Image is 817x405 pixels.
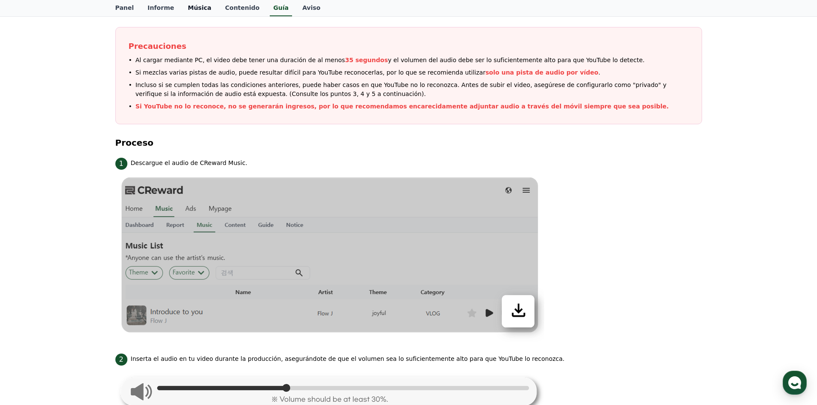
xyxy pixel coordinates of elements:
[22,285,37,291] span: Home
[57,272,111,293] a: Messages
[485,69,598,76] font: solo una pista de audio por vídeo
[71,285,96,292] span: Messages
[136,81,666,97] font: Incluso si se cumplen todas las condiciones anteriores, puede haber casos en que YouTube no lo re...
[129,42,187,51] font: Precauciones
[136,69,485,76] font: Si mezclas varias pistas de audio, puede resultar difícil para YouTube reconocerlas, por lo que s...
[131,355,565,362] font: Inserta el audio en tu video durante la producción, asegurándote de que el volumen sea lo suficie...
[119,159,123,168] font: 1
[131,159,247,166] font: Descargue el audio de CReward Music.
[127,285,148,291] span: Settings
[273,4,289,11] font: Guía
[115,170,544,342] img: 1.png
[225,4,259,11] font: Contenido
[136,57,345,63] font: Al cargar mediante PC, el video debe tener una duración de al menos
[388,57,645,63] font: y el volumen del audio debe ser lo suficientemente alto para que YouTube lo detecte.
[119,355,123,363] font: 2
[136,103,669,110] font: Si YouTube no lo reconoce, no se generarán ingresos, por lo que recomendamos encarecidamente adju...
[345,57,388,63] font: 35 segundos
[188,4,211,11] font: Música
[302,4,320,11] font: Aviso
[148,4,174,11] font: Informe
[598,69,600,76] font: .
[115,4,134,11] font: Panel
[111,272,165,293] a: Settings
[115,138,154,148] font: Proceso
[3,272,57,293] a: Home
